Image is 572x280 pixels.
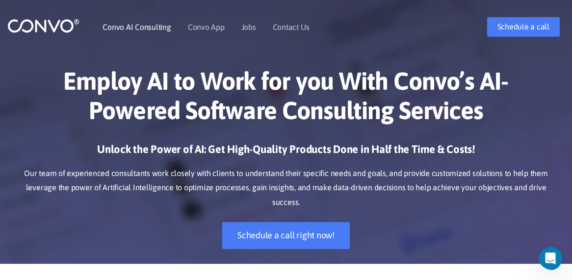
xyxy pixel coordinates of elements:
[22,142,550,164] h3: Unlock the Power of AI: Get High-Quality Products Done in Half the Time & Costs!
[273,23,310,31] a: Contact Us
[487,17,560,37] a: Schedule a call
[7,18,79,33] img: logo_1.png
[222,222,350,249] a: Schedule a call right now!
[22,66,550,132] h1: Employ AI to Work for you With Convo’s AI-Powered Software Consulting Services
[241,23,256,31] a: Jobs
[103,23,171,31] a: Convo AI Consulting
[539,247,569,270] iframe: Intercom live chat
[22,166,550,210] p: Our team of experienced consultants work closely with clients to understand their specific needs ...
[188,23,225,31] a: Convo App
